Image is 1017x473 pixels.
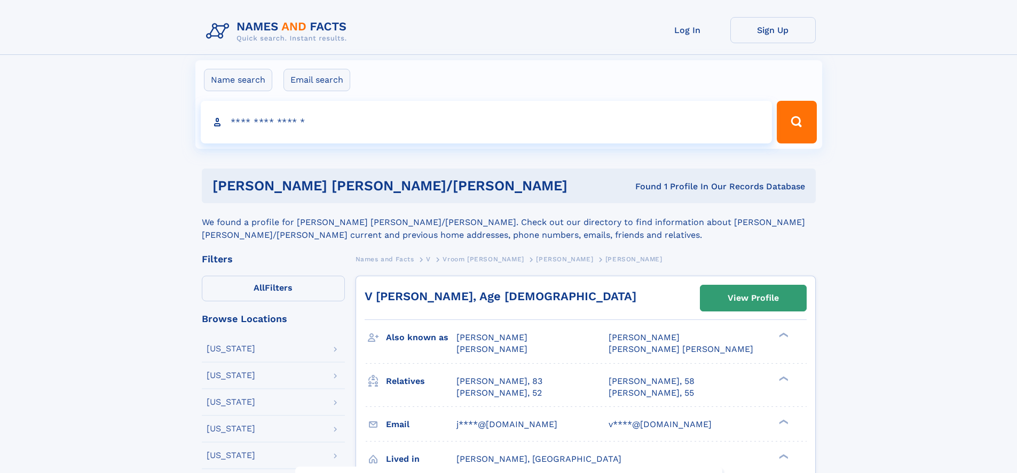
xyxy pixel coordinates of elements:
[283,69,350,91] label: Email search
[204,69,272,91] label: Name search
[386,450,456,468] h3: Lived in
[456,375,542,387] a: [PERSON_NAME], 83
[426,252,431,266] a: V
[456,332,527,342] span: [PERSON_NAME]
[609,375,695,387] a: [PERSON_NAME], 58
[202,276,345,301] label: Filters
[609,344,753,354] span: [PERSON_NAME] [PERSON_NAME]
[443,252,524,266] a: Vroom [PERSON_NAME]
[207,424,255,433] div: [US_STATE]
[386,328,456,347] h3: Also known as
[202,254,345,264] div: Filters
[386,372,456,390] h3: Relatives
[776,332,789,339] div: ❯
[730,17,816,43] a: Sign Up
[536,252,593,266] a: [PERSON_NAME]
[645,17,730,43] a: Log In
[202,203,816,242] div: We found a profile for [PERSON_NAME] [PERSON_NAME]/[PERSON_NAME]. Check out our directory to find...
[207,371,255,380] div: [US_STATE]
[254,283,265,293] span: All
[609,387,694,399] a: [PERSON_NAME], 55
[776,418,789,425] div: ❯
[443,255,524,263] span: Vroom [PERSON_NAME]
[207,398,255,406] div: [US_STATE]
[202,17,356,46] img: Logo Names and Facts
[356,252,414,266] a: Names and Facts
[601,181,805,193] div: Found 1 Profile In Our Records Database
[207,451,255,460] div: [US_STATE]
[456,454,621,464] span: [PERSON_NAME], [GEOGRAPHIC_DATA]
[202,314,345,324] div: Browse Locations
[386,415,456,434] h3: Email
[201,101,772,143] input: search input
[426,255,431,263] span: V
[456,387,542,399] a: [PERSON_NAME], 52
[776,375,789,382] div: ❯
[365,290,636,303] a: V [PERSON_NAME], Age [DEMOGRAPHIC_DATA]
[456,344,527,354] span: [PERSON_NAME]
[700,285,806,311] a: View Profile
[605,255,663,263] span: [PERSON_NAME]
[777,101,816,143] button: Search Button
[728,286,779,310] div: View Profile
[776,453,789,460] div: ❯
[212,179,602,193] h1: [PERSON_NAME] [PERSON_NAME]/[PERSON_NAME]
[536,255,593,263] span: [PERSON_NAME]
[207,344,255,353] div: [US_STATE]
[609,332,680,342] span: [PERSON_NAME]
